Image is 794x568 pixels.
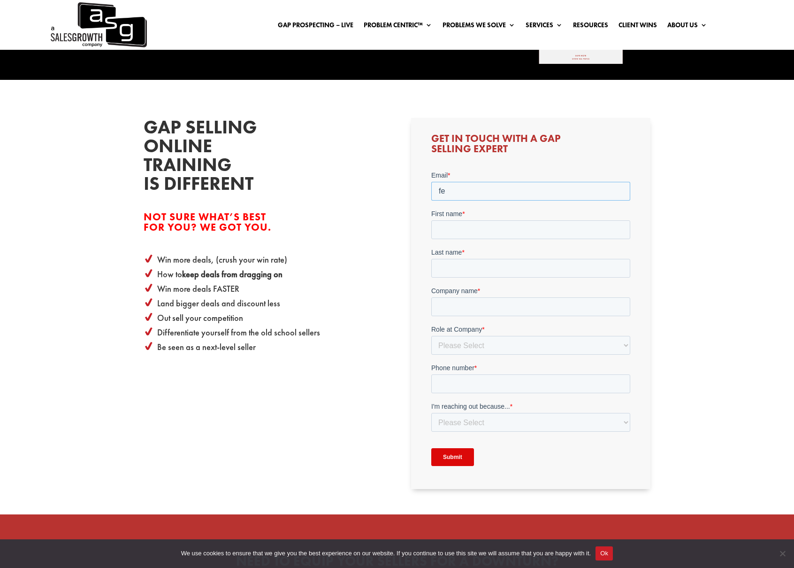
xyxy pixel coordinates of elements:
span: Not Sure What’s Best For You? We Got You. [144,210,271,234]
a: Problem Centric™ [364,22,432,32]
h2: Gap Selling Online Training Is Different [144,118,284,198]
h3: Get in Touch with a Gap Selling Expert [431,133,630,159]
a: Services [526,22,563,32]
a: Resources [573,22,608,32]
strong: keep deals from dragging on [182,269,282,280]
li: How to [152,266,383,280]
a: Client Wins [618,22,657,32]
a: Problems We Solve [443,22,515,32]
li: Win more deals FASTER [152,280,383,295]
li: Be seen as a next-level seller [152,339,383,353]
a: About Us [667,22,707,32]
li: Win more deals, (crush your win rate) [152,251,383,266]
span: No [778,549,787,558]
li: Differentiate yourself from the old school sellers [152,324,383,339]
a: Gap Prospecting – LIVE [278,22,353,32]
button: Ok [595,546,613,560]
li: Out sell your competition [152,310,383,324]
iframe: Form 0 [431,171,630,474]
span: We use cookies to ensure that we give you the best experience on our website. If you continue to ... [181,549,591,558]
li: Land bigger deals and discount less [152,295,383,310]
